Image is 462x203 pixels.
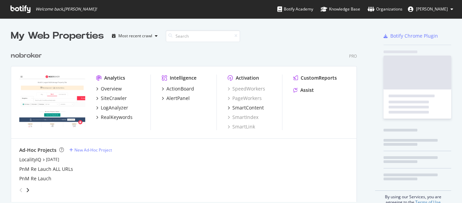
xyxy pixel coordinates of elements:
img: nobroker.com [19,75,85,127]
a: RealKeywords [96,114,133,121]
a: ActionBoard [162,85,194,92]
a: CustomReports [293,75,337,81]
div: AlertPanel [166,95,190,102]
a: PnM Re Lauch ALL URLs [19,166,73,172]
a: SmartContent [228,104,264,111]
a: SiteCrawler [96,95,127,102]
div: angle-left [17,185,25,196]
div: Analytics [104,75,125,81]
div: LogAnalyzer [101,104,128,111]
a: PnM Re Lauch [19,175,51,182]
span: Rahul Tiwari [416,6,448,12]
a: LocalityIQ [19,156,41,163]
div: ActionBoard [166,85,194,92]
div: Assist [300,87,314,94]
div: SmartContent [232,104,264,111]
div: Botify Chrome Plugin [390,33,438,39]
div: Ad-Hoc Projects [19,147,56,154]
a: LogAnalyzer [96,104,128,111]
div: Intelligence [170,75,197,81]
div: Organizations [368,6,402,13]
a: New Ad-Hoc Project [69,147,112,153]
a: AlertPanel [162,95,190,102]
div: grid [11,43,362,202]
a: SpeedWorkers [228,85,265,92]
div: My Web Properties [11,29,104,43]
button: Most recent crawl [109,31,160,41]
a: Assist [293,87,314,94]
div: angle-right [25,187,30,194]
a: [DATE] [46,157,59,162]
div: Pro [349,53,357,59]
div: Botify Academy [277,6,313,13]
div: Activation [236,75,259,81]
a: nobroker [11,51,45,61]
div: New Ad-Hoc Project [74,147,112,153]
div: nobroker [11,51,42,61]
div: Overview [101,85,122,92]
a: Botify Chrome Plugin [384,33,438,39]
a: SmartLink [228,123,255,130]
div: Knowledge Base [321,6,360,13]
span: Welcome back, [PERSON_NAME] ! [36,6,97,12]
button: [PERSON_NAME] [402,4,459,15]
div: SiteCrawler [101,95,127,102]
a: Overview [96,85,122,92]
div: CustomReports [301,75,337,81]
a: PageWorkers [228,95,262,102]
input: Search [166,30,240,42]
div: RealKeywords [101,114,133,121]
div: Most recent crawl [118,34,152,38]
a: SmartIndex [228,114,258,121]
